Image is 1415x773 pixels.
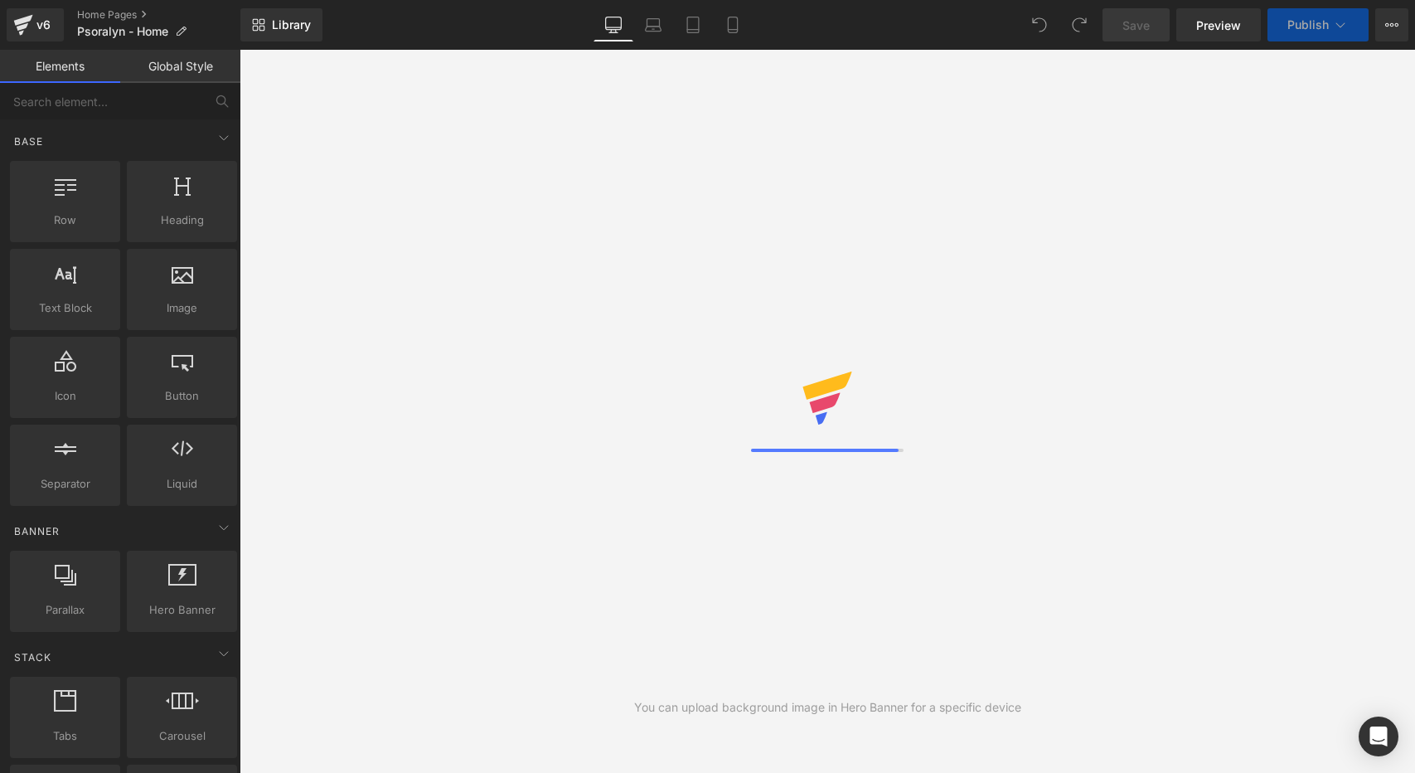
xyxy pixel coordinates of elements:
span: Save [1122,17,1150,34]
a: Mobile [713,8,753,41]
a: New Library [240,8,322,41]
span: Carousel [132,727,232,745]
span: Liquid [132,475,232,493]
a: Tablet [673,8,713,41]
div: Open Intercom Messenger [1359,717,1398,756]
span: Psoralyn - Home [77,25,168,38]
span: Publish [1287,18,1329,32]
button: More [1375,8,1408,41]
span: Icon [15,387,115,405]
a: Home Pages [77,8,240,22]
div: You can upload background image in Hero Banner for a specific device [634,698,1021,717]
span: Banner [12,523,61,539]
span: Hero Banner [132,601,232,619]
span: Base [12,134,45,149]
span: Separator [15,475,115,493]
span: Image [132,299,232,317]
div: v6 [33,14,54,36]
span: Parallax [15,601,115,619]
a: v6 [7,8,64,41]
span: Row [15,211,115,229]
span: Tabs [15,727,115,745]
a: Desktop [594,8,633,41]
span: Stack [12,649,53,665]
a: Global Style [120,50,240,83]
a: Laptop [633,8,673,41]
span: Preview [1196,17,1241,34]
a: Preview [1176,8,1261,41]
span: Library [272,17,311,32]
button: Publish [1267,8,1369,41]
button: Undo [1023,8,1056,41]
button: Redo [1063,8,1096,41]
span: Heading [132,211,232,229]
span: Button [132,387,232,405]
span: Text Block [15,299,115,317]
